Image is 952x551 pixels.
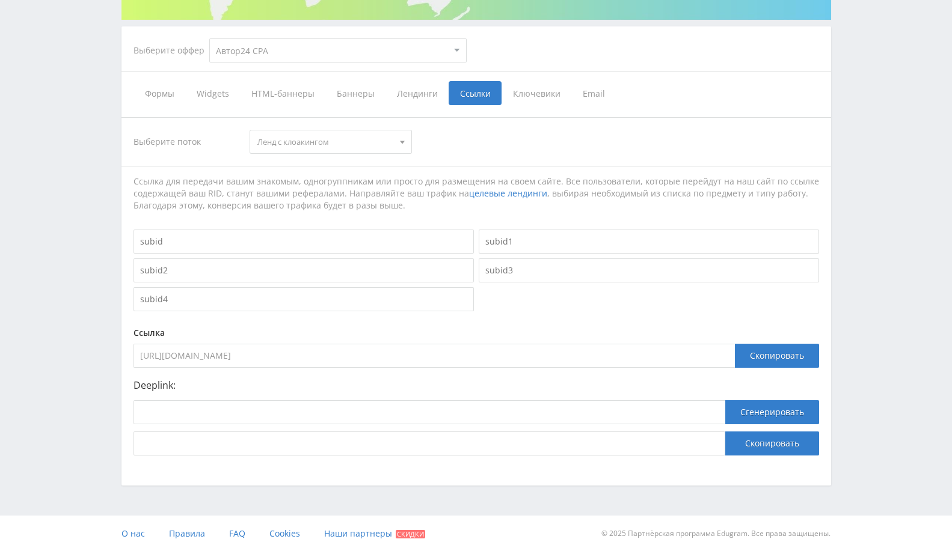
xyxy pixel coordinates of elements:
span: Cookies [269,528,300,539]
div: Скопировать [735,344,819,368]
input: subid [134,230,474,254]
div: Ссылка для передачи вашим знакомым, одногруппникам или просто для размещения на своем сайте. Все ... [134,175,819,212]
span: Ссылки [449,81,502,105]
input: subid2 [134,258,474,282]
a: целевые лендинги [469,187,547,199]
span: Скидки [396,530,425,538]
span: Лендинги [385,81,449,105]
div: Выберите поток [134,130,238,154]
span: Баннеры [325,81,385,105]
div: Ссылка [134,328,819,338]
span: Widgets [185,81,240,105]
input: subid1 [479,230,819,254]
span: Правила [169,528,205,539]
button: Сгенерировать [725,400,819,424]
span: FAQ [229,528,245,539]
input: subid3 [479,258,819,282]
div: Выберите оффер [134,46,209,55]
span: Наши партнеры [324,528,392,539]
span: Ключевики [502,81,571,105]
span: Ленд с клоакингом [257,130,393,153]
span: Формы [134,81,185,105]
span: О нас [121,528,145,539]
button: Скопировать [725,431,819,455]
span: Email [571,81,616,105]
p: Deeplink: [134,380,819,391]
input: subid4 [134,287,474,311]
span: HTML-баннеры [240,81,325,105]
